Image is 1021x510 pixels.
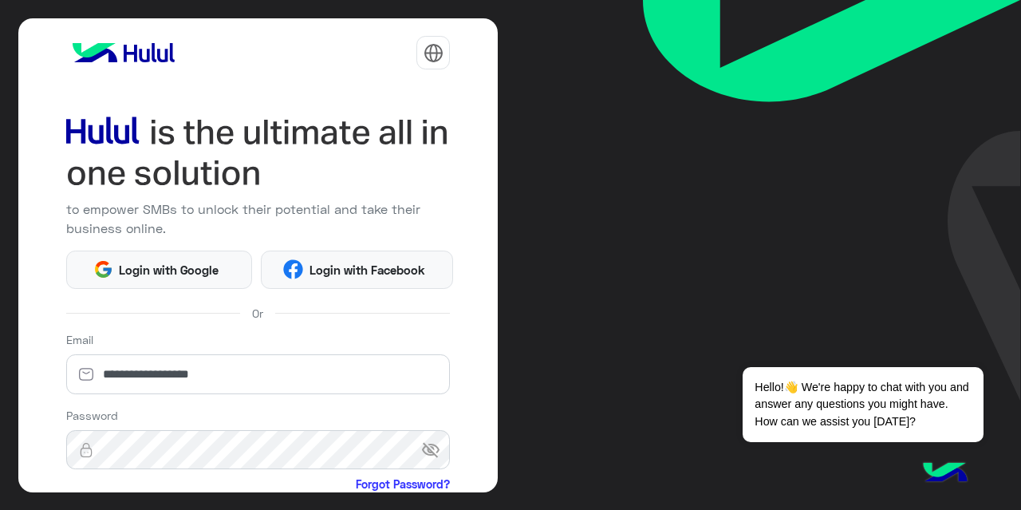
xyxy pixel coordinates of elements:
span: Login with Facebook [303,261,431,279]
label: Email [66,331,93,348]
img: tab [424,43,443,63]
img: Facebook [283,259,303,279]
img: hulul-logo.png [917,446,973,502]
label: Password [66,407,118,424]
img: lock [66,442,106,458]
img: hululLoginTitle_EN.svg [66,112,451,194]
button: Login with Google [66,251,252,289]
p: to empower SMBs to unlock their potential and take their business online. [66,200,451,239]
img: Google [93,259,113,279]
img: logo [66,37,181,69]
span: Login with Google [113,261,225,279]
span: visibility_off [421,436,450,465]
a: Forgot Password? [356,476,450,492]
img: email [66,366,106,382]
span: Hello!👋 We're happy to chat with you and answer any questions you might have. How can we assist y... [743,367,983,442]
span: Or [252,305,263,322]
button: Login with Facebook [261,251,453,289]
